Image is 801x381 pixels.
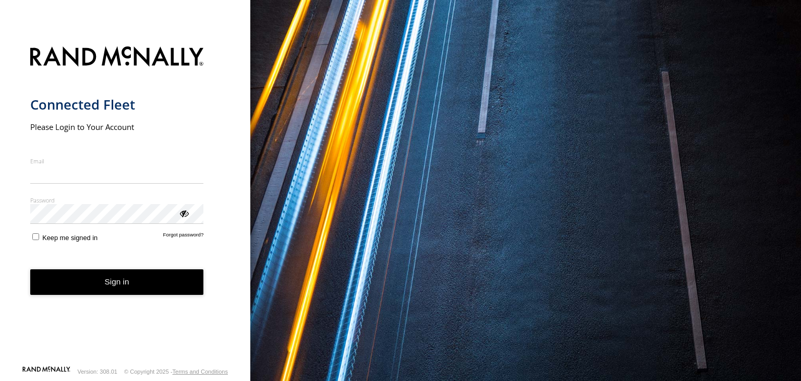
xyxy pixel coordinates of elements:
[30,96,204,113] h1: Connected Fleet
[30,122,204,132] h2: Please Login to Your Account
[22,366,70,377] a: Visit our Website
[78,368,117,375] div: Version: 308.01
[124,368,228,375] div: © Copyright 2025 -
[30,269,204,295] button: Sign in
[30,40,221,365] form: main
[178,208,189,218] div: ViewPassword
[32,233,39,240] input: Keep me signed in
[163,232,204,242] a: Forgot password?
[30,157,204,165] label: Email
[173,368,228,375] a: Terms and Conditions
[42,234,98,242] span: Keep me signed in
[30,44,204,71] img: Rand McNally
[30,196,204,204] label: Password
